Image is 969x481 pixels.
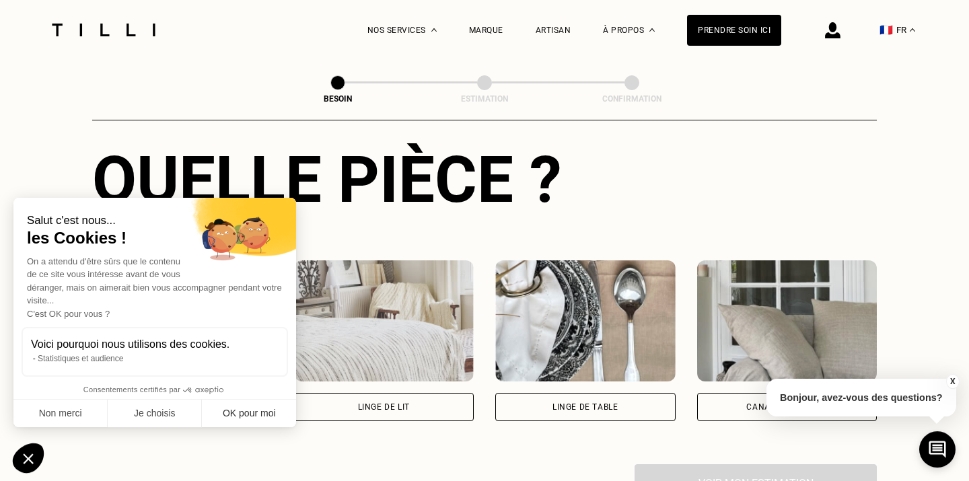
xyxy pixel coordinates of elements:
img: Logo du service de couturière Tilli [47,24,160,36]
div: Linge de lit [358,403,410,411]
a: Prendre soin ici [687,15,781,46]
a: Marque [469,26,503,35]
div: Linge de table [552,403,618,411]
img: Menu déroulant à propos [649,28,655,32]
div: Confirmation [565,94,699,104]
div: Estimation [417,94,552,104]
img: Tilli retouche votre Canapé & chaises [697,260,877,381]
span: 🇫🇷 [880,24,893,36]
img: Tilli retouche votre Linge de lit [294,260,474,381]
img: menu déroulant [910,28,915,32]
div: Besoin [271,94,405,104]
img: Tilli retouche votre Linge de table [495,260,676,381]
img: Menu déroulant [431,28,437,32]
button: X [945,374,959,389]
div: Canapé & chaises [746,403,827,411]
div: Quelle pièce ? [92,142,877,217]
p: Bonjour, avez-vous des questions? [766,379,956,416]
a: Artisan [536,26,571,35]
img: icône connexion [825,22,840,38]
